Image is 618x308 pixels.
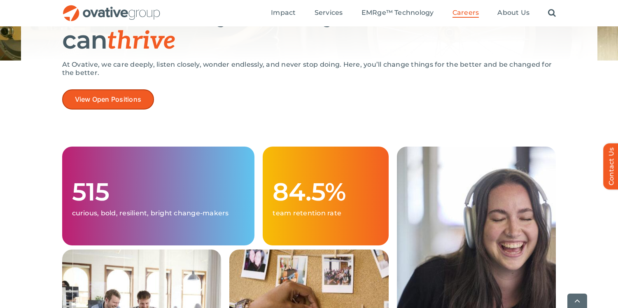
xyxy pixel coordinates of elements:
span: Impact [271,9,296,17]
a: OG_Full_horizontal_RGB [62,4,161,12]
a: EMRge™ Technology [361,9,434,18]
p: At Ovative, we care deeply, listen closely, wonder endlessly, and never stop doing. Here, you’ll ... [62,61,556,77]
h1: Where both you and your career can [62,0,556,54]
a: Search [548,9,556,18]
p: curious, bold, resilient, bright change-makers [72,209,245,217]
span: EMRge™ Technology [361,9,434,17]
span: thrive [107,26,176,56]
span: About Us [497,9,529,17]
a: About Us [497,9,529,18]
a: View Open Positions [62,89,154,110]
span: View Open Positions [75,96,142,103]
a: Services [315,9,343,18]
span: Careers [452,9,479,17]
h1: 515 [72,179,245,205]
h1: 84.5% [273,179,378,205]
span: Services [315,9,343,17]
p: team retention rate [273,209,378,217]
a: Careers [452,9,479,18]
a: Impact [271,9,296,18]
